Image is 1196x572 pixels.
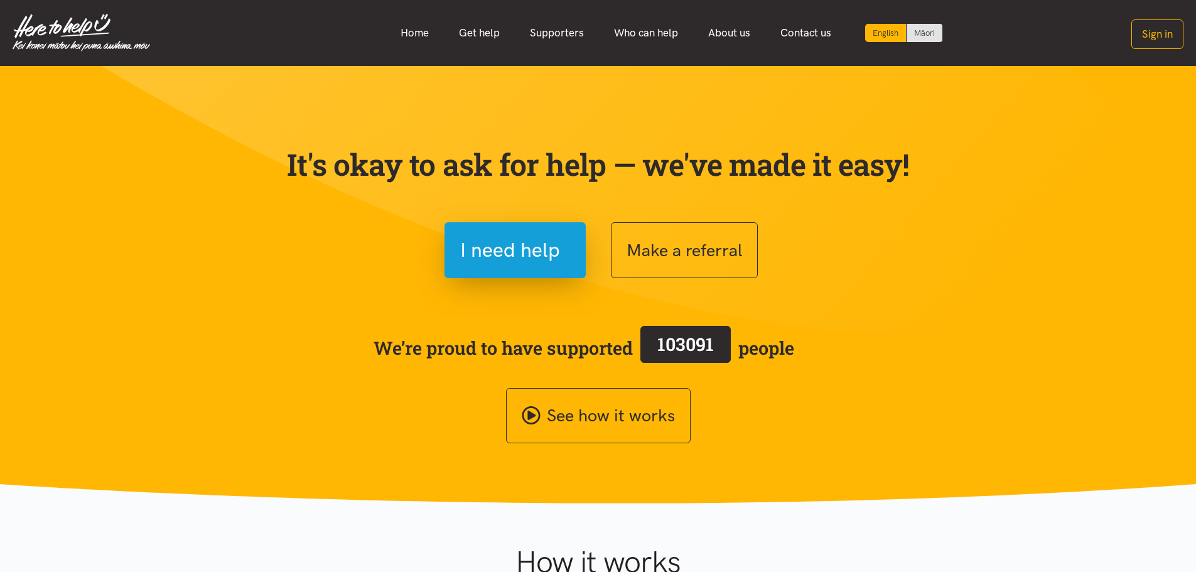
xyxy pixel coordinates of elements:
a: 103091 [633,323,738,372]
span: I need help [460,234,560,266]
img: Home [13,14,150,51]
a: Who can help [599,19,693,46]
a: Switch to Te Reo Māori [907,24,942,42]
p: It's okay to ask for help — we've made it easy! [284,146,912,183]
a: See how it works [506,388,691,444]
a: About us [693,19,765,46]
button: I need help [444,222,586,278]
div: Current language [865,24,907,42]
span: We’re proud to have supported people [374,323,794,372]
button: Sign in [1131,19,1183,49]
a: Get help [444,19,515,46]
a: Contact us [765,19,846,46]
button: Make a referral [611,222,758,278]
a: Home [385,19,444,46]
a: Supporters [515,19,599,46]
div: Language toggle [865,24,943,42]
span: 103091 [657,332,714,356]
